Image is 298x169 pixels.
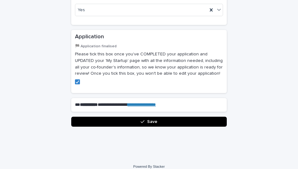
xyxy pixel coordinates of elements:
button: Save [71,117,227,127]
span: Yes [78,7,85,13]
h2: Application [75,34,104,40]
p: Please tick this box once you've COMPLETED your application and UPDATED your 'My Startup' page wi... [75,51,223,77]
span: 🏁 Application finalised [75,45,117,48]
span: Save [147,120,157,124]
a: Powered By Stacker [133,165,165,168]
